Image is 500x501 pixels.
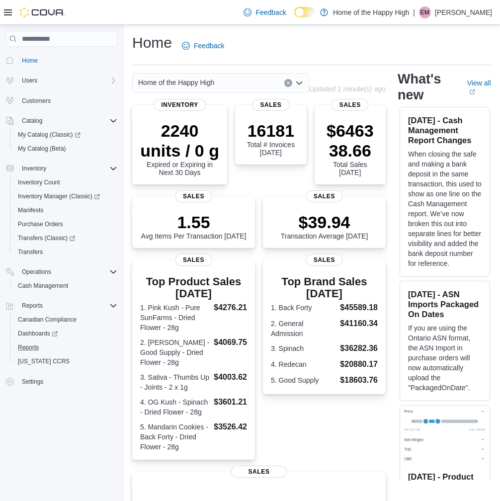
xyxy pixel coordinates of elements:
[18,115,117,127] span: Catalog
[2,299,121,313] button: Reports
[18,266,117,278] span: Operations
[10,231,121,245] a: Transfers (Classic)
[284,79,292,87] button: Clear input
[18,300,47,312] button: Reports
[2,162,121,175] button: Inventory
[14,190,104,202] a: Inventory Manager (Classic)
[323,121,378,176] div: Total Sales [DATE]
[175,254,212,266] span: Sales
[22,165,46,172] span: Inventory
[22,378,43,386] span: Settings
[255,7,286,17] span: Feedback
[14,143,117,155] span: My Catalog (Beta)
[14,355,74,367] a: [US_STATE] CCRS
[214,421,247,433] dd: $3526.42
[243,121,298,157] div: Total # Invoices [DATE]
[10,279,121,293] button: Cash Management
[14,232,79,244] a: Transfers (Classic)
[18,248,43,256] span: Transfers
[271,375,336,385] dt: 5. Good Supply
[2,74,121,87] button: Users
[252,99,289,111] span: Sales
[141,212,247,240] div: Avg Items Per Transaction [DATE]
[419,6,431,18] div: Epii Macdonald
[132,33,172,53] h1: Home
[18,95,55,107] a: Customers
[294,7,315,17] input: Dark Mode
[140,121,219,176] div: Expired or Expiring in Next 30 Days
[340,342,378,354] dd: $36282.36
[10,175,121,189] button: Inventory Count
[10,340,121,354] button: Reports
[214,396,247,408] dd: $3601.21
[18,330,58,337] span: Dashboards
[14,176,117,188] span: Inventory Count
[18,316,77,324] span: Canadian Compliance
[408,115,482,145] h3: [DATE] - Cash Management Report Changes
[18,300,117,312] span: Reports
[18,178,60,186] span: Inventory Count
[10,245,121,259] button: Transfers
[18,266,55,278] button: Operations
[20,7,65,17] img: Cova
[271,359,336,369] dt: 4. Redecan
[18,94,117,107] span: Customers
[22,57,38,65] span: Home
[10,189,121,203] a: Inventory Manager (Classic)
[140,276,247,300] h3: Top Product Sales [DATE]
[408,149,482,268] p: When closing the safe and making a bank deposit in the same transaction, this used to show as one...
[175,190,212,202] span: Sales
[10,128,121,142] a: My Catalog (Classic)
[14,280,72,292] a: Cash Management
[18,343,39,351] span: Reports
[2,93,121,108] button: Customers
[309,85,386,93] p: Updated 1 minute(s) ago
[138,77,214,88] span: Home of the Happy High
[14,204,47,216] a: Manifests
[469,89,475,95] svg: External link
[18,145,66,153] span: My Catalog (Beta)
[18,75,117,86] span: Users
[10,203,121,217] button: Manifests
[214,371,247,383] dd: $4003.62
[140,422,210,452] dt: 5. Mandarin Cookies - Back Forty - Dried Flower - 28g
[340,318,378,330] dd: $41160.34
[14,218,67,230] a: Purchase Orders
[295,79,303,87] button: Open list of options
[14,232,117,244] span: Transfers (Classic)
[14,328,62,339] a: Dashboards
[14,280,117,292] span: Cash Management
[18,282,68,290] span: Cash Management
[140,121,219,161] p: 2240 units / 0 g
[10,142,121,156] button: My Catalog (Beta)
[22,268,51,276] span: Operations
[408,323,482,393] p: If you are using the Ontario ASN format, the ASN Import in purchase orders will now automatically...
[332,99,369,111] span: Sales
[14,129,117,141] span: My Catalog (Classic)
[10,217,121,231] button: Purchase Orders
[10,354,121,368] button: [US_STATE] CCRS
[271,276,378,300] h3: Top Brand Sales [DATE]
[14,314,117,326] span: Canadian Compliance
[281,212,368,232] p: $39.94
[18,357,70,365] span: [US_STATE] CCRS
[6,49,117,415] nav: Complex example
[306,254,343,266] span: Sales
[140,337,210,367] dt: 2. [PERSON_NAME] - Good Supply - Dried Flower - 28g
[323,121,378,161] p: $646338.66
[18,54,117,66] span: Home
[398,71,455,103] h2: What's new
[18,376,47,388] a: Settings
[271,343,336,353] dt: 3. Spinach
[18,206,43,214] span: Manifests
[18,131,81,139] span: My Catalog (Classic)
[22,117,42,125] span: Catalog
[18,220,63,228] span: Purchase Orders
[2,114,121,128] button: Catalog
[14,218,117,230] span: Purchase Orders
[14,314,81,326] a: Canadian Compliance
[140,303,210,333] dt: 1. Pink Kush - Pure SunFarms - Dried Flower - 28g
[413,6,415,18] p: |
[408,289,482,319] h3: [DATE] - ASN Imports Packaged On Dates
[435,6,492,18] p: [PERSON_NAME]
